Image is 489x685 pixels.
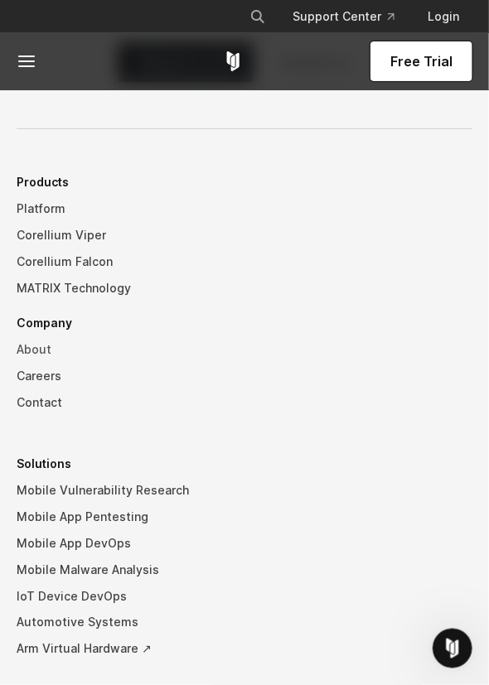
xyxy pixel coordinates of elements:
[414,2,472,31] a: Login
[17,530,472,557] a: Mobile App DevOps
[17,195,472,222] a: Platform
[17,363,472,389] a: Careers
[223,51,244,71] a: Corellium Home
[17,248,472,275] a: Corellium Falcon
[243,2,273,31] button: Search
[17,477,472,504] a: Mobile Vulnerability Research
[370,41,472,81] a: Free Trial
[279,2,408,31] a: Support Center
[17,504,472,530] a: Mobile App Pentesting
[17,336,472,363] a: About
[236,2,472,31] div: Navigation Menu
[433,629,472,668] iframe: Intercom live chat
[17,275,472,301] a: MATRIX Technology
[17,636,472,663] a: Arm Virtual Hardware ↗
[390,51,453,71] span: Free Trial
[17,583,472,610] a: IoT Device DevOps
[17,222,472,248] a: Corellium Viper
[17,557,472,583] a: Mobile Malware Analysis
[17,610,472,636] a: Automotive Systems
[17,389,472,416] a: Contact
